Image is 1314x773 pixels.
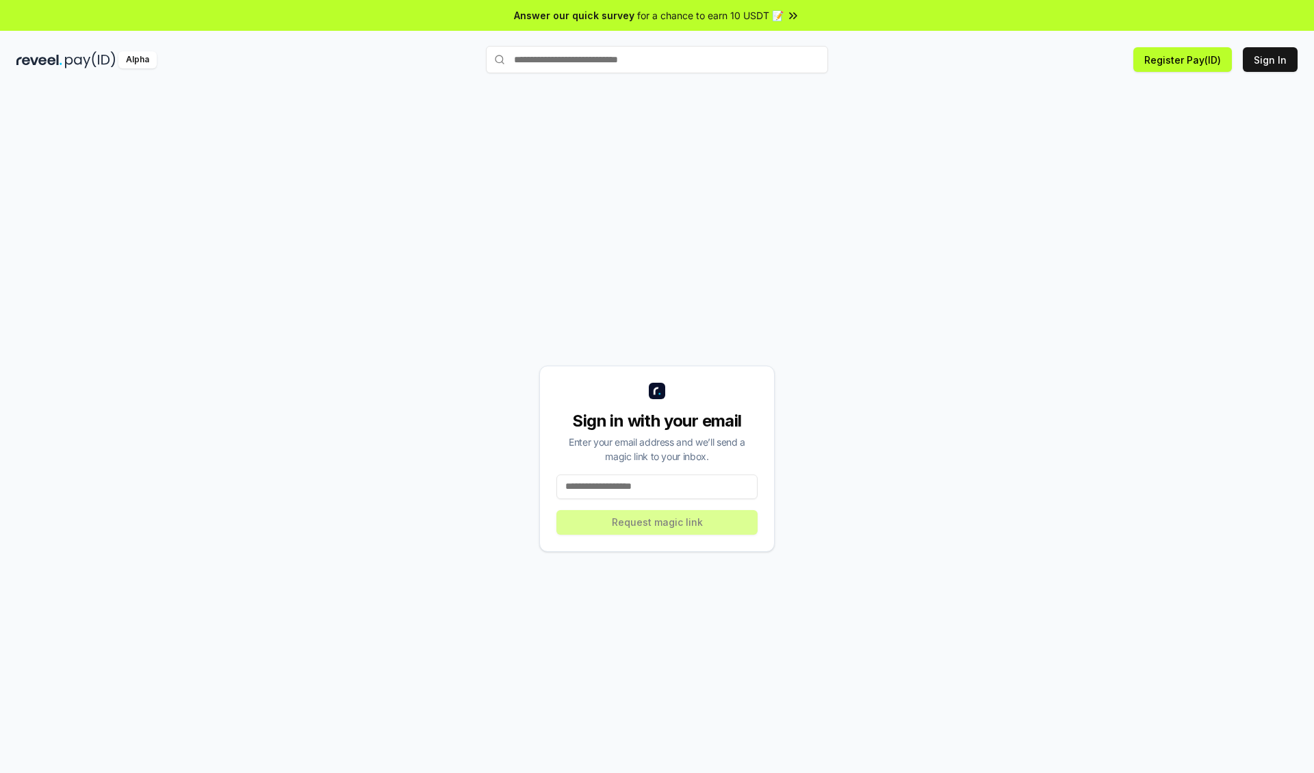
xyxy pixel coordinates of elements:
div: Enter your email address and we’ll send a magic link to your inbox. [556,435,758,464]
img: reveel_dark [16,51,62,68]
img: pay_id [65,51,116,68]
img: logo_small [649,383,665,399]
button: Sign In [1243,47,1298,72]
button: Register Pay(ID) [1133,47,1232,72]
span: for a chance to earn 10 USDT 📝 [637,8,784,23]
div: Sign in with your email [556,410,758,432]
span: Answer our quick survey [514,8,634,23]
div: Alpha [118,51,157,68]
